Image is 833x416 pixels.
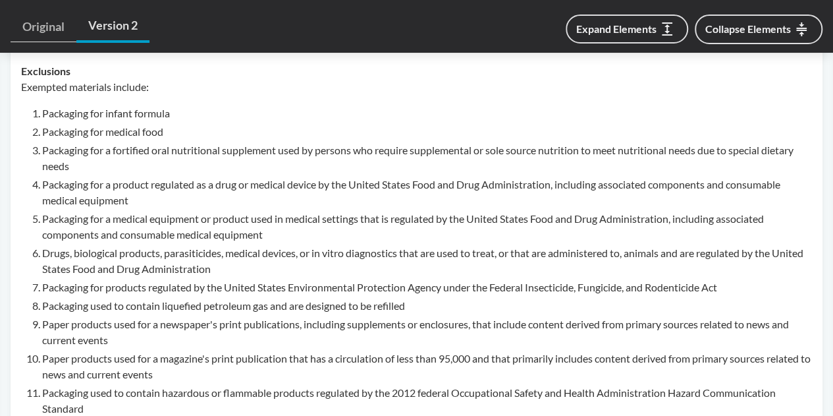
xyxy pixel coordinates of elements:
button: Collapse Elements [695,15,822,44]
li: Packaging for a fortified oral nutritional supplement used by persons who require supplemental or... [42,142,812,174]
a: Version 2 [76,11,149,43]
li: Paper products used for a newspaper's print publications, including supplements or enclosures, th... [42,316,812,348]
li: Drugs, biological products, parasiticides, medical devices, or in vitro diagnostics that are used... [42,245,812,277]
li: Packaging for medical food [42,124,812,140]
li: Packaging for a product regulated as a drug or medical device by the United States Food and Drug ... [42,177,812,208]
li: Paper products used for a magazine's print publication that has a circulation of less than 95,000... [42,351,812,382]
li: Packaging for products regulated by the United States Environmental Protection Agency under the F... [42,280,812,295]
li: Packaging used to contain liquefied petroleum gas and are designed to be refilled [42,298,812,314]
button: Expand Elements [566,15,688,44]
strong: Exclusions [21,65,70,77]
p: Exempted materials include: [21,79,812,95]
li: Packaging for infant formula [42,105,812,121]
li: Packaging for a medical equipment or product used in medical settings that is regulated by the Un... [42,211,812,243]
a: Original [11,12,76,42]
